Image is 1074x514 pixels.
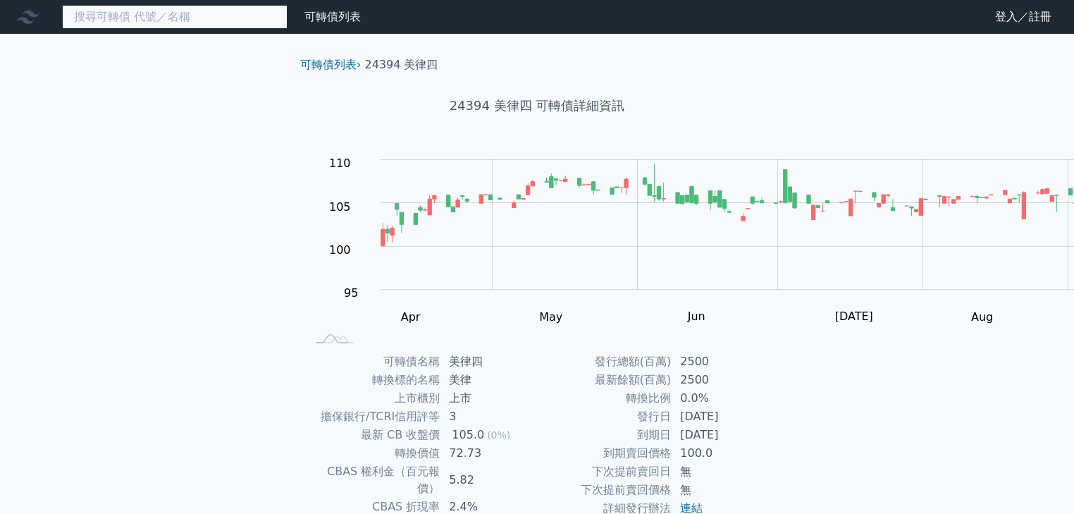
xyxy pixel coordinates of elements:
[300,56,361,73] li: ›
[344,286,358,300] tspan: 95
[306,463,440,498] td: CBAS 權利金（百元報價）
[401,310,421,324] tspan: Apr
[440,353,537,371] td: 美律四
[672,353,768,371] td: 2500
[672,463,768,481] td: 無
[537,371,672,389] td: 最新餘額(百萬)
[537,463,672,481] td: 下次提前賣回日
[672,426,768,444] td: [DATE]
[537,389,672,408] td: 轉換比例
[487,429,510,441] span: (0%)
[672,371,768,389] td: 2500
[672,389,768,408] td: 0.0%
[537,481,672,499] td: 下次提前賣回價格
[306,353,440,371] td: 可轉債名稱
[306,444,440,463] td: 轉換價值
[440,444,537,463] td: 72.73
[835,310,873,323] tspan: [DATE]
[537,444,672,463] td: 到期賣回價格
[365,56,438,73] li: 24394 美律四
[62,5,288,29] input: 搜尋可轉債 代號／名稱
[440,408,537,426] td: 3
[539,310,562,324] tspan: May
[440,389,537,408] td: 上市
[440,371,537,389] td: 美律
[672,444,768,463] td: 100.0
[672,408,768,426] td: [DATE]
[329,157,351,170] tspan: 110
[537,426,672,444] td: 到期日
[329,243,351,257] tspan: 100
[306,389,440,408] td: 上市櫃別
[300,58,357,71] a: 可轉債列表
[440,463,537,498] td: 5.82
[306,426,440,444] td: 最新 CB 收盤價
[984,6,1063,28] a: 登入／註冊
[537,353,672,371] td: 發行總額(百萬)
[329,200,351,214] tspan: 105
[304,10,361,23] a: 可轉債列表
[449,427,487,443] div: 105.0
[306,408,440,426] td: 擔保銀行/TCRI信用評等
[306,371,440,389] td: 轉換標的名稱
[672,481,768,499] td: 無
[537,408,672,426] td: 發行日
[687,310,705,323] tspan: Jun
[289,96,785,116] h1: 24394 美律四 可轉債詳細資訊
[971,310,993,324] tspan: Aug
